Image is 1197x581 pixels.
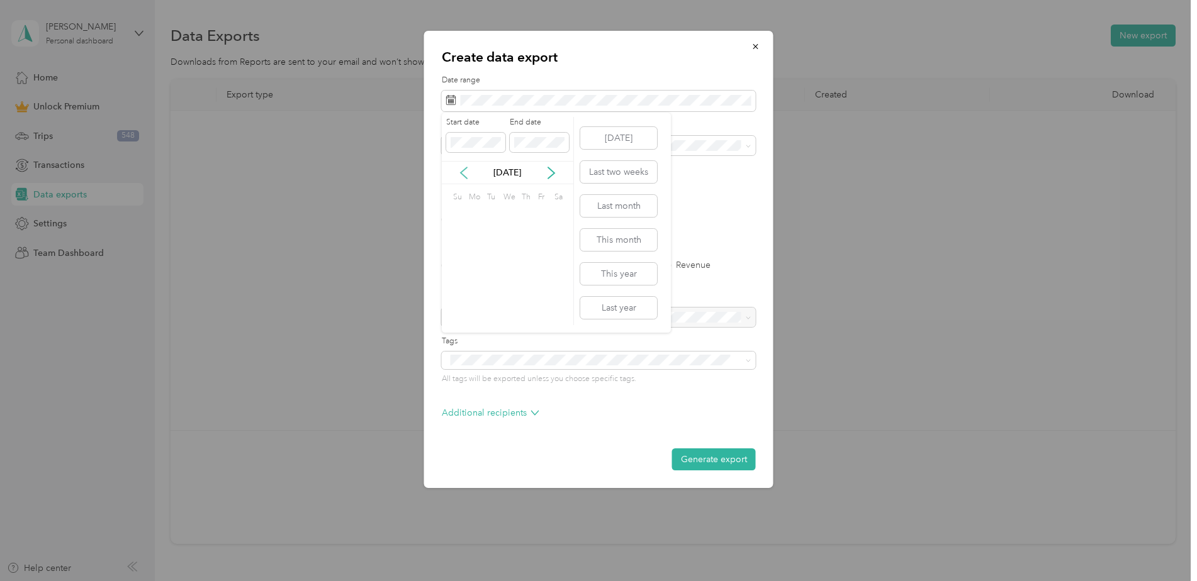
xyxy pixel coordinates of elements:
[580,127,657,149] button: [DATE]
[451,189,463,206] div: Su
[467,189,481,206] div: Mo
[580,195,657,217] button: Last month
[536,189,548,206] div: Fr
[580,263,657,285] button: This year
[485,189,497,206] div: Tu
[442,373,756,385] p: All tags will be exported unless you choose specific tags.
[501,189,515,206] div: We
[672,448,756,470] button: Generate export
[442,75,756,86] label: Date range
[481,166,534,179] p: [DATE]
[580,297,657,319] button: Last year
[510,117,569,128] label: End date
[520,189,532,206] div: Th
[442,336,756,347] label: Tags
[442,406,539,419] p: Additional recipients
[1127,511,1197,581] iframe: Everlance-gr Chat Button Frame
[446,117,505,128] label: Start date
[580,229,657,251] button: This month
[442,48,756,66] p: Create data export
[580,161,657,183] button: Last two weeks
[552,189,564,206] div: Sa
